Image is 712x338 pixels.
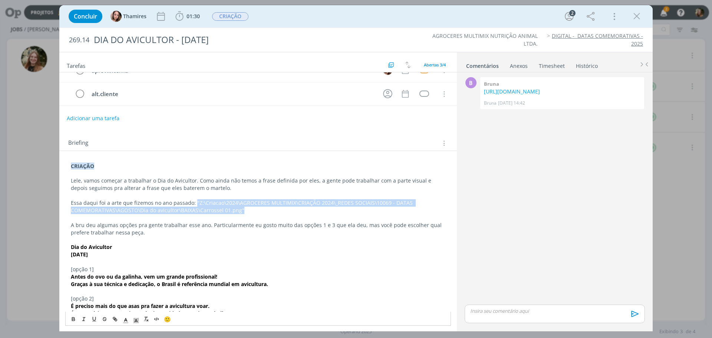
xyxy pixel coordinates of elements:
b: Bruna [484,81,499,87]
div: 2 [569,10,576,16]
span: Concluir [74,13,97,19]
span: 01:30 [187,13,200,20]
div: B [465,77,477,88]
a: Comentários [466,59,499,70]
p: Bruna [484,100,497,106]
strong: CRIAÇÃO [71,163,94,170]
p: Lele, vamos começar a trabalhar o Dia do Avicultor. Como ainda não temos a frase definida por ele... [71,177,445,192]
span: Cor do Texto [121,315,131,324]
div: dialog [59,5,653,331]
img: T [111,11,122,22]
a: [URL][DOMAIN_NAME] [484,88,540,95]
button: 2 [563,10,575,22]
div: alt.cliente [88,89,376,99]
p: [opção 1] [71,266,445,273]
p: Essa daqui foi a arte que fizemos no ano passado: "Z:\Criacao\2024\AGROCERES MULTIMIX\CRIAÇÃO 202... [71,199,445,214]
a: Timesheet [538,59,565,70]
strong: Antes do ovo ou da galinha, vem um grande profissional! [71,273,217,280]
img: arrow-down-up.svg [405,62,411,68]
span: Abertas 3/4 [424,62,446,68]
strong: [DATE] [71,251,88,258]
p: A bru deu algumas opções pra gente trabalhar esse ano. Particularmente eu gosto muito das opções ... [71,221,445,236]
span: Cor de Fundo [131,315,141,324]
span: 🙂 [164,315,171,323]
span: Thamires [123,14,146,19]
button: 01:30 [174,10,202,22]
span: Briefing [68,138,88,148]
strong: É necessário compromisso, técnica, cuidado e muito trabalho! [71,310,230,317]
button: Concluir [69,10,102,23]
a: Histórico [576,59,598,70]
a: AGROCERES MULTIMIX NUTRIÇÃO ANIMAL LTDA. [432,32,538,47]
strong: É preciso mais do que asas pra fazer a avicultura voar. [71,302,210,309]
div: Anexos [510,62,528,70]
span: CRIAÇÃO [212,12,248,21]
strong: Graças à sua técnica e dedicação, o Brasil é referência mundial em avicultura. [71,280,268,288]
p: [opção 2] [71,295,445,302]
strong: Dia do Avicultor [71,243,112,250]
button: TThamires [111,11,146,22]
div: DIA DO AVICULTOR - [DATE] [91,31,401,49]
span: [DATE] 14:42 [498,100,525,106]
span: Tarefas [67,60,85,69]
span: 269.14 [69,36,89,44]
button: CRIAÇÃO [212,12,249,21]
button: 🙂 [162,315,172,324]
button: Adicionar uma tarefa [66,112,120,125]
a: DIGITAL - DATAS COMEMORATIVAS - 2025 [552,32,643,47]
